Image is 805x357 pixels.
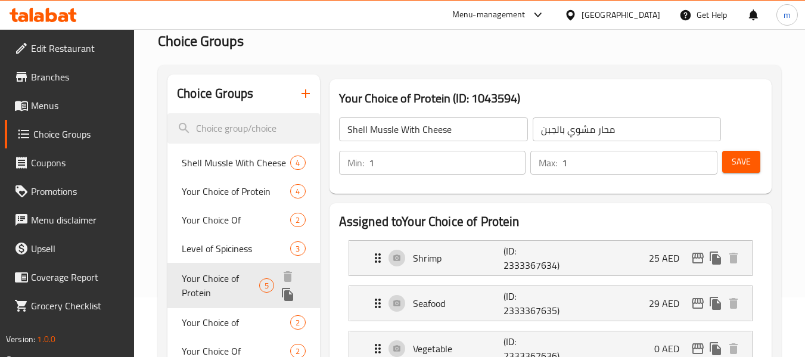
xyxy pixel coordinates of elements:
button: delete [725,294,742,312]
span: Menu disclaimer [31,213,125,227]
div: Expand [349,241,752,275]
button: duplicate [707,294,725,312]
p: 0 AED [654,342,689,356]
h2: Choice Groups [177,85,253,103]
h2: Assigned to Your Choice of Protein [339,213,762,231]
span: Upsell [31,241,125,256]
button: edit [689,294,707,312]
div: Choices [259,278,274,293]
button: edit [689,249,707,267]
div: Your Choice of Protein5deleteduplicate [167,263,319,308]
p: Vegetable [413,342,504,356]
span: Coverage Report [31,270,125,284]
span: Version: [6,331,35,347]
span: Coupons [31,156,125,170]
a: Menu disclaimer [5,206,135,234]
a: Choice Groups [5,120,135,148]
span: Shell Mussle With Cheese [182,156,290,170]
span: 2 [291,346,304,357]
div: Choices [290,156,305,170]
a: Grocery Checklist [5,291,135,320]
p: (ID: 2333367635) [503,289,564,318]
span: m [784,8,791,21]
a: Coverage Report [5,263,135,291]
span: Choice Groups [158,27,244,54]
span: Your Choice of Protein [182,271,259,300]
div: Your Choice Of2 [167,206,319,234]
div: Choices [290,241,305,256]
button: delete [279,268,297,285]
a: Branches [5,63,135,91]
a: Coupons [5,148,135,177]
div: Your Choice of2 [167,308,319,337]
button: Save [722,151,760,173]
button: duplicate [279,285,297,303]
p: (ID: 2333367634) [503,244,564,272]
div: Choices [290,213,305,227]
span: 4 [291,157,304,169]
a: Menus [5,91,135,120]
span: Promotions [31,184,125,198]
span: Branches [31,70,125,84]
p: Seafood [413,296,504,311]
span: 2 [291,215,304,226]
div: Level of Spiciness3 [167,234,319,263]
span: Edit Restaurant [31,41,125,55]
span: Choice Groups [33,127,125,141]
p: Shrimp [413,251,504,265]
span: 3 [291,243,304,254]
span: 2 [291,317,304,328]
span: 1.0.0 [37,331,55,347]
span: Menus [31,98,125,113]
li: Expand [339,235,762,281]
span: Grocery Checklist [31,299,125,313]
span: 5 [260,280,273,291]
div: Choices [290,315,305,330]
a: Promotions [5,177,135,206]
div: Your Choice of Protein4 [167,177,319,206]
p: Min: [347,156,364,170]
div: Menu-management [452,8,526,22]
button: duplicate [707,249,725,267]
span: Your Choice Of [182,213,290,227]
a: Upsell [5,234,135,263]
div: Expand [349,286,752,321]
span: Level of Spiciness [182,241,290,256]
div: Choices [290,184,305,198]
input: search [167,113,319,144]
p: 25 AED [649,251,689,265]
p: Max: [539,156,557,170]
button: delete [725,249,742,267]
span: Your Choice of [182,315,290,330]
span: Save [732,154,751,169]
h3: Your Choice of Protein (ID: 1043594) [339,89,762,108]
p: 29 AED [649,296,689,311]
a: Edit Restaurant [5,34,135,63]
div: [GEOGRAPHIC_DATA] [582,8,660,21]
div: Shell Mussle With Cheese4 [167,148,319,177]
li: Expand [339,281,762,326]
span: 4 [291,186,304,197]
span: Your Choice of Protein [182,184,290,198]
